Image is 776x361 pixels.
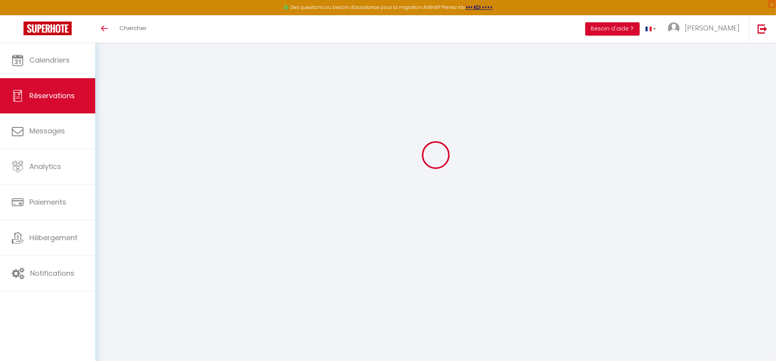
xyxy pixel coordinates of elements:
span: Notifications [30,268,74,278]
span: Analytics [29,162,61,171]
span: Calendriers [29,55,70,65]
span: Réservations [29,91,75,101]
img: Super Booking [24,22,72,35]
span: Paiements [29,197,66,207]
a: >>> ICI <<<< [465,4,493,11]
a: Chercher [114,15,152,43]
span: Hébergement [29,233,78,242]
span: Chercher [119,24,147,32]
span: Messages [29,126,65,136]
img: ... [668,22,680,34]
button: Besoin d'aide ? [585,22,640,36]
a: ... [PERSON_NAME] [662,15,749,43]
span: [PERSON_NAME] [685,23,740,33]
img: logout [758,24,767,34]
